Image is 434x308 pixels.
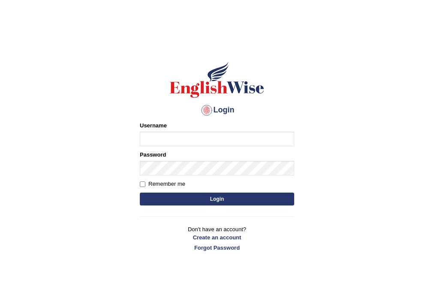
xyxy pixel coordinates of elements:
[140,225,294,252] p: Don't have an account?
[140,103,294,117] h4: Login
[140,180,185,188] label: Remember me
[140,121,167,130] label: Username
[140,233,294,242] a: Create an account
[140,244,294,252] a: Forgot Password
[140,193,294,205] button: Login
[140,181,145,187] input: Remember me
[140,151,166,159] label: Password
[168,60,266,99] img: Logo of English Wise sign in for intelligent practice with AI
